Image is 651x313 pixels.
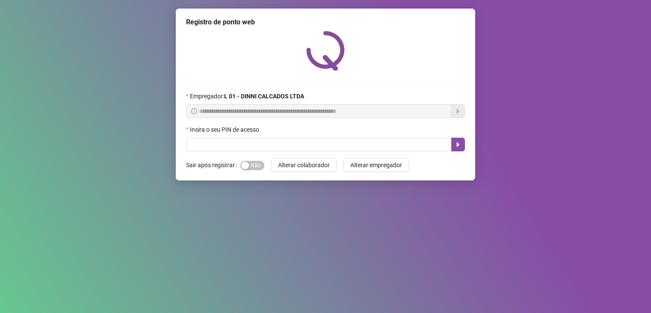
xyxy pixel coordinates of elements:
[278,160,330,170] span: Alterar colaborador
[271,158,337,172] button: Alterar colaborador
[190,92,304,101] span: Empregador :
[186,17,465,27] div: Registro de ponto web
[224,93,304,100] strong: L 01 - DINNI CALCADOS LTDA
[186,158,240,172] label: Sair após registrar
[350,160,402,170] span: Alterar empregador
[343,158,409,172] button: Alterar empregador
[455,141,462,148] span: caret-right
[186,125,265,134] label: Insira o seu PIN de acesso
[306,31,345,71] img: QRPoint
[191,108,197,114] span: info-circle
